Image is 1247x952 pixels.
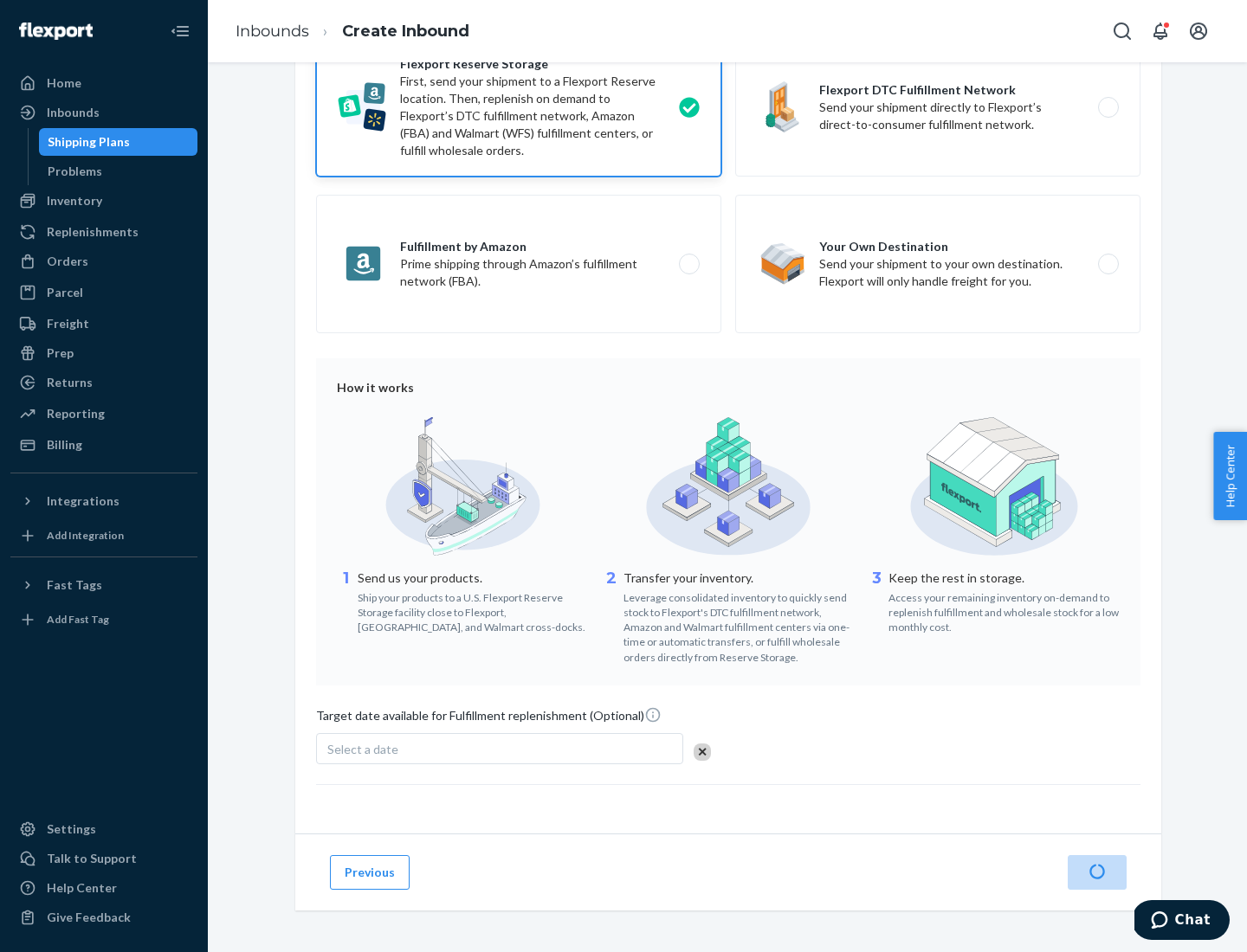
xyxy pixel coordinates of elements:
[236,22,309,41] a: Inbounds
[358,587,589,634] div: Ship your products to a U.S. Flexport Reserve Storage facility close to Flexport, [GEOGRAPHIC_DAT...
[10,400,197,428] a: Reporting
[10,248,197,275] a: Orders
[48,133,130,151] div: Shipping Plans
[358,569,589,587] p: Send us your products.
[39,158,198,185] a: Problems
[47,284,83,301] div: Parcel
[888,587,1120,634] div: Access your remaining inventory on-demand to replenish fulfillment and wholesale stock for a low ...
[10,904,197,931] button: Give Feedback
[47,820,96,838] div: Settings
[47,315,89,332] div: Freight
[888,569,1120,587] p: Keep the rest in storage.
[316,706,662,731] span: Target date available for Fulfillment replenishment (Optional)
[222,6,483,57] ol: breadcrumbs
[10,339,197,367] a: Prep
[10,69,197,97] a: Home
[337,568,354,634] div: 1
[603,568,620,665] div: 2
[868,568,885,634] div: 3
[47,74,81,92] div: Home
[10,369,197,396] a: Returns
[47,576,102,594] div: Fast Tags
[10,571,197,599] button: Fast Tags
[337,379,1120,396] div: How it works
[48,163,102,180] div: Problems
[623,569,855,587] p: Transfer your inventory.
[330,855,410,890] button: Previous
[10,187,197,215] a: Inventory
[47,104,100,121] div: Inbounds
[163,14,197,48] button: Close Navigation
[10,874,197,902] a: Help Center
[10,99,197,126] a: Inbounds
[1068,855,1127,890] button: Next
[47,850,137,867] div: Talk to Support
[10,606,197,634] a: Add Fast Tag
[47,223,139,241] div: Replenishments
[623,587,855,665] div: Leverage consolidated inventory to quickly send stock to Flexport's DTC fulfillment network, Amaz...
[1181,14,1216,48] button: Open account menu
[47,374,93,391] div: Returns
[47,405,105,422] div: Reporting
[342,22,469,41] a: Create Inbound
[1105,14,1140,48] button: Open Search Box
[10,845,197,872] button: Talk to Support
[1143,14,1178,48] button: Open notifications
[10,815,197,843] a: Settings
[327,742,398,756] span: Select a date
[47,253,88,270] div: Orders
[39,128,198,156] a: Shipping Plans
[1213,432,1247,520] button: Help Center
[47,492,120,510] div: Integrations
[10,487,197,515] button: Integrations
[10,431,197,459] a: Billing
[10,279,197,306] a: Parcel
[1134,900,1230,943] iframe: Opens a widget where you can chat to one of our agents
[47,879,117,897] div: Help Center
[10,218,197,246] a: Replenishments
[47,436,82,453] div: Billing
[47,344,74,362] div: Prep
[10,310,197,338] a: Freight
[47,528,124,543] div: Add Integration
[10,522,197,550] a: Add Integration
[47,192,102,209] div: Inventory
[47,909,131,926] div: Give Feedback
[47,612,109,627] div: Add Fast Tag
[19,23,93,40] img: Flexport logo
